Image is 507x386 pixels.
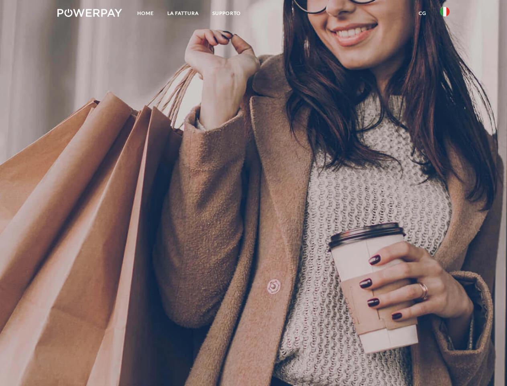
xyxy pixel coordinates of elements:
[161,6,206,21] a: LA FATTURA
[440,7,450,16] img: it
[57,9,122,17] img: logo-powerpay-white.svg
[206,6,248,21] a: Supporto
[412,6,433,21] a: CG
[130,6,161,21] a: Home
